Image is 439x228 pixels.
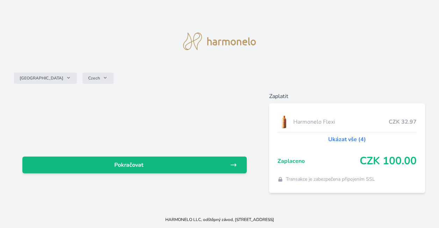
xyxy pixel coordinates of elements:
button: [GEOGRAPHIC_DATA] [14,72,77,84]
a: Pokračovat [22,157,247,173]
span: CZK 100.00 [360,155,417,167]
span: Pokračovat [28,161,230,169]
span: Zaplaceno [278,157,360,165]
span: Czech [88,75,100,81]
span: Transakce je zabezpečena připojením SSL [286,176,375,183]
span: [GEOGRAPHIC_DATA] [20,75,63,81]
h6: Zaplatit [269,92,425,101]
span: Harmonelo Flexi [293,118,389,126]
a: Ukázat vše (4) [328,135,366,144]
img: logo.svg [183,33,256,50]
span: CZK 32.97 [389,118,417,126]
img: CLEAN_FLEXI_se_stinem_x-hi_(1)-lo.jpg [278,113,291,131]
button: Czech [82,72,114,84]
